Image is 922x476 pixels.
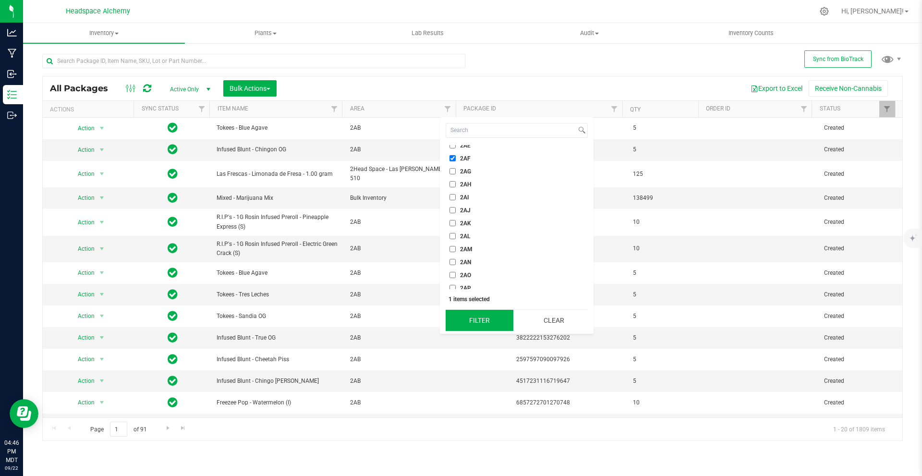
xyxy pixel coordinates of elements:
[96,216,108,229] span: select
[796,101,812,117] a: Filter
[96,353,108,366] span: select
[458,377,629,386] div: 4517231116719647
[449,155,456,161] input: 2AF
[633,194,698,203] span: 138499
[633,218,698,227] span: 10
[96,191,108,205] span: select
[7,69,17,79] inline-svg: Inbound
[818,7,830,16] div: Manage settings
[449,246,456,252] input: 2AM
[218,105,248,112] a: Item Name
[50,83,118,94] span: All Packages
[350,290,453,299] span: 2AB
[460,143,471,148] span: 2AE
[607,101,622,117] a: Filter
[96,167,108,181] span: select
[350,377,453,386] span: 2AB
[7,49,17,58] inline-svg: Manufacturing
[630,106,641,113] a: Qty
[824,290,897,299] span: Created
[824,218,897,227] span: Created
[509,23,670,43] a: Audit
[633,244,698,253] span: 10
[23,23,185,43] a: Inventory
[69,266,95,280] span: Action
[350,105,364,112] a: Area
[824,355,897,364] span: Created
[7,110,17,120] inline-svg: Outbound
[350,355,453,364] span: 2AB
[168,309,178,323] span: In Sync
[217,145,339,154] span: Infused Blunt - Chingon OG
[460,259,471,265] span: 2AN
[96,374,108,388] span: select
[168,143,178,156] span: In Sync
[879,101,895,117] a: Filter
[217,312,339,321] span: Tokees - Sandia OG
[168,266,178,280] span: In Sync
[841,7,904,15] span: Hi, [PERSON_NAME]!
[440,101,456,117] a: Filter
[744,80,809,97] button: Export to Excel
[4,439,19,464] p: 04:46 PM MDT
[350,145,453,154] span: 2AB
[69,191,95,205] span: Action
[96,122,108,135] span: select
[824,398,897,407] span: Created
[69,122,95,135] span: Action
[217,123,339,133] span: Tokees - Blue Agave
[633,377,698,386] span: 5
[168,191,178,205] span: In Sync
[350,194,453,203] span: Bulk Inventory
[460,246,473,252] span: 2AM
[463,105,496,112] a: Package ID
[69,374,95,388] span: Action
[217,194,339,203] span: Mixed - Marijuana Mix
[350,312,453,321] span: 2AB
[4,464,19,472] p: 09/22
[633,290,698,299] span: 5
[449,220,456,226] input: 2AK
[217,290,339,299] span: Tokees - Tres Leches
[350,398,453,407] span: 2AB
[96,266,108,280] span: select
[633,170,698,179] span: 125
[168,242,178,255] span: In Sync
[185,29,346,37] span: Plants
[350,244,453,253] span: 2AB
[449,168,456,174] input: 2AG
[69,216,95,229] span: Action
[633,398,698,407] span: 10
[458,333,629,342] div: 3822222153276202
[96,242,108,256] span: select
[23,29,185,37] span: Inventory
[82,422,155,437] span: Page of 91
[824,377,897,386] span: Created
[230,85,270,92] span: Bulk Actions
[716,29,787,37] span: Inventory Counts
[399,29,457,37] span: Lab Results
[168,288,178,301] span: In Sync
[217,240,339,258] span: R.I.P's - 1G Rosin Infused Preroll - Electric Green Crack (S)
[633,355,698,364] span: 5
[449,272,456,278] input: 2AO
[96,396,108,409] span: select
[706,105,730,112] a: Order Id
[96,331,108,344] span: select
[449,142,456,148] input: 2AE
[168,374,178,388] span: In Sync
[223,80,277,97] button: Bulk Actions
[804,50,872,68] button: Sync from BioTrack
[825,422,893,436] span: 1 - 20 of 1809 items
[460,182,471,187] span: 2AH
[809,80,888,97] button: Receive Non-Cannabis
[96,309,108,323] span: select
[633,145,698,154] span: 5
[326,101,342,117] a: Filter
[10,399,38,428] iframe: Resource center
[458,355,629,364] div: 2597597090097926
[824,244,897,253] span: Created
[347,23,509,43] a: Lab Results
[69,331,95,344] span: Action
[520,310,588,331] button: Clear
